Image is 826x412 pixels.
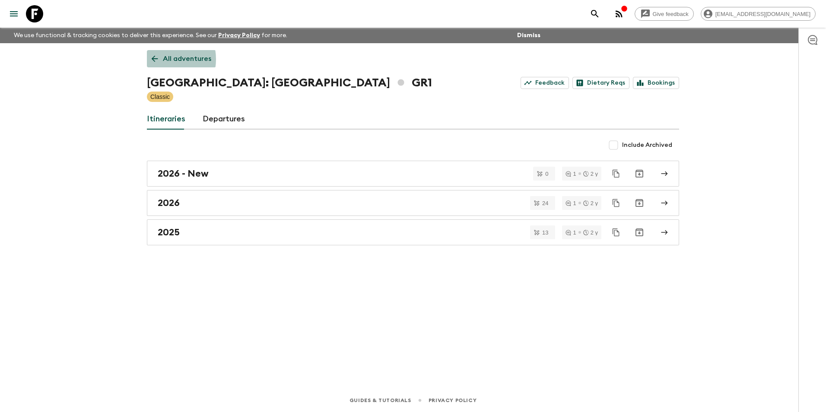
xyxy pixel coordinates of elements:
button: Archive [631,194,648,212]
span: [EMAIL_ADDRESS][DOMAIN_NAME] [711,11,815,17]
span: Include Archived [622,141,672,149]
h2: 2026 [158,197,180,209]
div: 1 [565,230,576,235]
span: Give feedback [648,11,693,17]
div: 1 [565,171,576,177]
div: 2 y [583,230,598,235]
p: We use functional & tracking cookies to deliver this experience. See our for more. [10,28,291,43]
a: All adventures [147,50,216,67]
a: Departures [203,109,245,130]
a: Privacy Policy [429,396,477,405]
button: Duplicate [608,225,624,240]
h1: [GEOGRAPHIC_DATA]: [GEOGRAPHIC_DATA] GR1 [147,74,432,92]
div: [EMAIL_ADDRESS][DOMAIN_NAME] [701,7,816,21]
div: 2 y [583,171,598,177]
a: Dietary Reqs [572,77,629,89]
span: 24 [537,200,553,206]
span: 13 [537,230,553,235]
span: 0 [540,171,553,177]
a: Bookings [633,77,679,89]
div: 2 y [583,200,598,206]
a: Guides & Tutorials [349,396,411,405]
p: All adventures [163,54,211,64]
a: Feedback [521,77,569,89]
button: Archive [631,165,648,182]
a: Give feedback [635,7,694,21]
button: Archive [631,224,648,241]
div: 1 [565,200,576,206]
a: Privacy Policy [218,32,260,38]
button: menu [5,5,22,22]
button: search adventures [586,5,604,22]
a: 2026 [147,190,679,216]
h2: 2025 [158,227,180,238]
button: Duplicate [608,166,624,181]
p: Classic [150,92,170,101]
a: 2026 - New [147,161,679,187]
a: Itineraries [147,109,185,130]
a: 2025 [147,219,679,245]
h2: 2026 - New [158,168,209,179]
button: Dismiss [515,29,543,41]
button: Duplicate [608,195,624,211]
